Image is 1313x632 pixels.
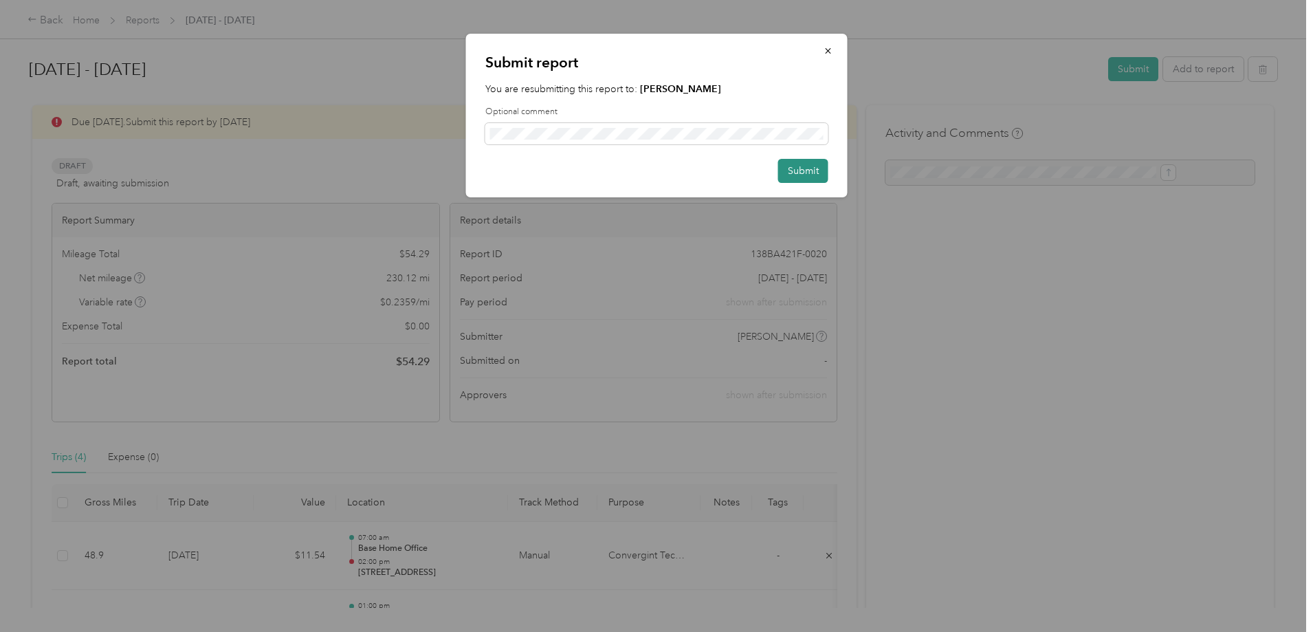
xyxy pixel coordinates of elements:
label: Optional comment [485,106,828,118]
button: Submit [778,159,828,183]
strong: [PERSON_NAME] [640,83,721,95]
p: You are resubmitting this report to: [485,82,828,96]
iframe: Everlance-gr Chat Button Frame [1236,555,1313,632]
p: Submit report [485,53,828,72]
